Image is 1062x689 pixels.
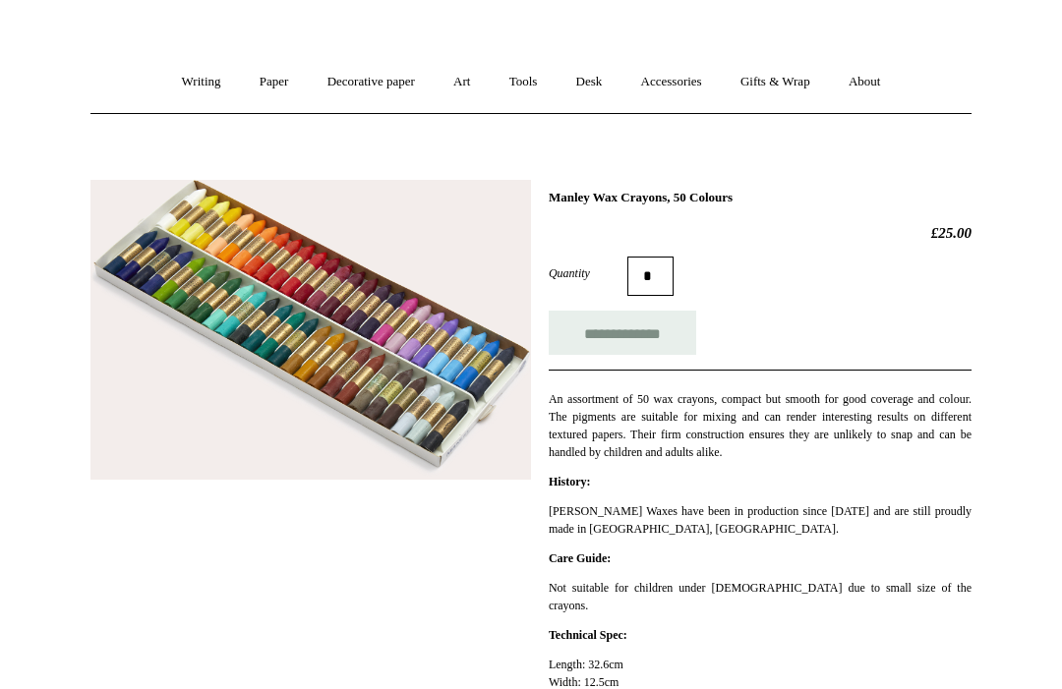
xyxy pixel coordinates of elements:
[164,57,239,109] a: Writing
[492,57,556,109] a: Tools
[549,476,591,489] strong: History:
[90,181,531,482] img: Manley Wax Crayons, 50 Colours
[831,57,899,109] a: About
[436,57,488,109] a: Art
[242,57,307,109] a: Paper
[723,57,828,109] a: Gifts & Wrap
[549,265,627,283] label: Quantity
[549,629,627,643] strong: Technical Spec:
[549,191,972,206] h1: Manley Wax Crayons, 50 Colours
[623,57,720,109] a: Accessories
[549,225,972,243] h2: £25.00
[559,57,620,109] a: Desk
[549,503,972,539] p: [PERSON_NAME] Waxes have been in production since [DATE] and are still proudly made in [GEOGRAPHI...
[549,391,972,462] p: An assortment of 50 wax crayons, compact but smooth for good coverage and colour. The pigments ar...
[549,552,611,566] strong: Care Guide:
[549,580,972,615] p: Not suitable for children under [DEMOGRAPHIC_DATA] due to small size of the crayons.
[310,57,433,109] a: Decorative paper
